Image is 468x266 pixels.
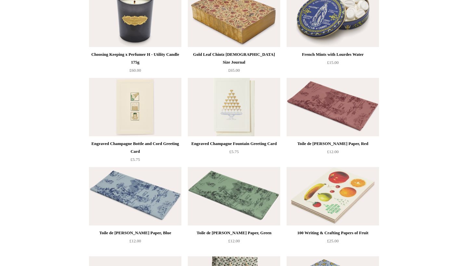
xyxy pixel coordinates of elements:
[188,78,280,136] a: Engraved Champagne Fountain Greeting Card Engraved Champagne Fountain Greeting Card
[188,140,280,166] a: Engraved Champagne Fountain Greeting Card £5.75
[188,78,280,136] img: Engraved Champagne Fountain Greeting Card
[89,51,181,77] a: Choosing Keeping x Perfumer H - Utility Candle 175g £60.00
[129,238,141,243] span: £12.00
[91,51,180,66] div: Choosing Keeping x Perfumer H - Utility Candle 175g
[188,167,280,225] img: Toile de Jouy Tissue Paper, Green
[288,229,377,237] div: 100 Writing & Crafting Papers of Fruit
[89,229,181,256] a: Toile de [PERSON_NAME] Paper, Blue £12.00
[89,167,181,225] img: Toile de Jouy Tissue Paper, Blue
[89,140,181,166] a: Engraved Champagne Bottle and Cord Greeting Card £5.75
[287,78,379,136] a: Toile de Jouy Tissue Paper, Red Toile de Jouy Tissue Paper, Red
[91,140,180,155] div: Engraved Champagne Bottle and Cord Greeting Card
[189,140,279,148] div: Engraved Champagne Fountain Greeting Card
[89,78,181,136] img: Engraved Champagne Bottle and Cord Greeting Card
[91,229,180,237] div: Toile de [PERSON_NAME] Paper, Blue
[287,229,379,256] a: 100 Writing & Crafting Papers of Fruit £25.00
[188,167,280,225] a: Toile de Jouy Tissue Paper, Green Toile de Jouy Tissue Paper, Green
[229,149,239,154] span: £5.75
[129,68,141,73] span: £60.00
[188,229,280,256] a: Toile de [PERSON_NAME] Paper, Green £12.00
[228,68,240,73] span: £65.00
[288,51,377,58] div: French Mints with Lourdes Water
[89,167,181,225] a: Toile de Jouy Tissue Paper, Blue Toile de Jouy Tissue Paper, Blue
[189,51,279,66] div: Gold Leaf Chintz [DEMOGRAPHIC_DATA] Size Journal
[287,167,379,225] a: 100 Writing & Crafting Papers of Fruit 100 Writing & Crafting Papers of Fruit
[287,167,379,225] img: 100 Writing & Crafting Papers of Fruit
[287,51,379,77] a: French Mints with Lourdes Water £15.00
[327,60,339,65] span: £15.00
[189,229,279,237] div: Toile de [PERSON_NAME] Paper, Green
[89,78,181,136] a: Engraved Champagne Bottle and Cord Greeting Card Engraved Champagne Bottle and Cord Greeting Card
[228,238,240,243] span: £12.00
[287,78,379,136] img: Toile de Jouy Tissue Paper, Red
[288,140,377,148] div: Toile de [PERSON_NAME] Paper, Red
[327,238,339,243] span: £25.00
[188,51,280,77] a: Gold Leaf Chintz [DEMOGRAPHIC_DATA] Size Journal £65.00
[287,140,379,166] a: Toile de [PERSON_NAME] Paper, Red £12.00
[130,157,140,162] span: £5.75
[327,149,339,154] span: £12.00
